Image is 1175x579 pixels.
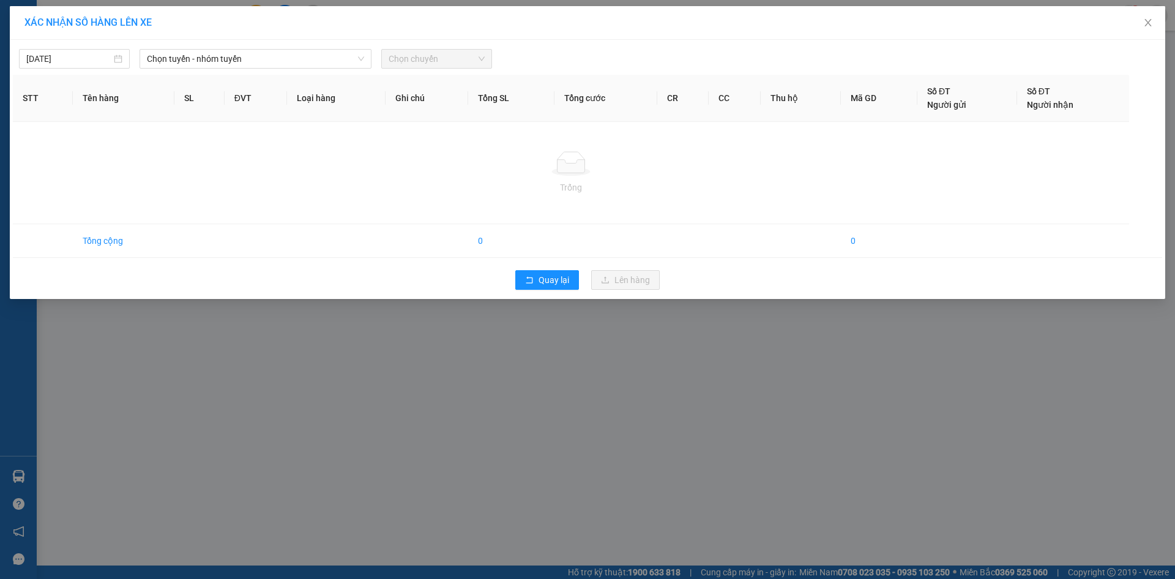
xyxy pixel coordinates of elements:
span: close [1143,18,1153,28]
th: Thu hộ [761,75,840,122]
th: Loại hàng [287,75,386,122]
div: Trống [23,181,1119,194]
th: STT [13,75,73,122]
span: rollback [525,276,534,286]
th: ĐVT [225,75,287,122]
td: 0 [468,224,554,258]
span: XÁC NHẬN SỐ HÀNG LÊN XE [24,17,152,28]
span: Chọn chuyến [389,50,485,68]
th: Tổng cước [554,75,657,122]
th: Ghi chú [386,75,469,122]
th: SL [174,75,224,122]
button: uploadLên hàng [591,270,660,290]
li: In ngày: 12:56 14/10 [6,91,155,108]
span: Số ĐT [927,86,950,96]
input: 14/10/2025 [26,52,111,66]
span: down [357,55,365,62]
span: Quay lại [539,273,569,287]
th: CC [709,75,761,122]
th: CR [657,75,709,122]
td: 0 [841,224,917,258]
li: Thảo [PERSON_NAME] [6,74,155,91]
span: Số ĐT [1027,86,1050,96]
img: logo.jpg [6,6,73,74]
td: Tổng cộng [73,224,174,258]
span: Người gửi [927,100,966,110]
button: rollbackQuay lại [515,270,579,290]
th: Tên hàng [73,75,174,122]
th: Mã GD [841,75,917,122]
th: Tổng SL [468,75,554,122]
span: Chọn tuyến - nhóm tuyến [147,50,364,68]
span: Người nhận [1027,100,1073,110]
button: Close [1131,6,1165,40]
